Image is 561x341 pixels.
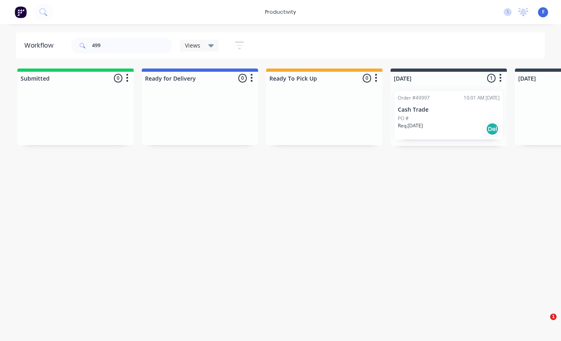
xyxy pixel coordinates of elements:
span: 1 [550,314,557,320]
img: Factory [15,6,27,18]
input: Search for orders... [92,37,172,54]
p: Req. [DATE] [398,122,423,129]
div: productivity [261,6,300,18]
span: Views [185,41,200,50]
p: PO # [398,115,409,122]
div: Order #49997 [398,94,430,102]
span: F [542,8,544,16]
div: Workflow [24,41,57,50]
iframe: Intercom live chat [534,314,553,333]
p: Cash Trade [398,106,500,113]
div: 10:01 AM [DATE] [464,94,500,102]
div: Del [486,123,499,135]
div: Order #4999710:01 AM [DATE]Cash TradePO #Req.[DATE]Del [395,91,503,139]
